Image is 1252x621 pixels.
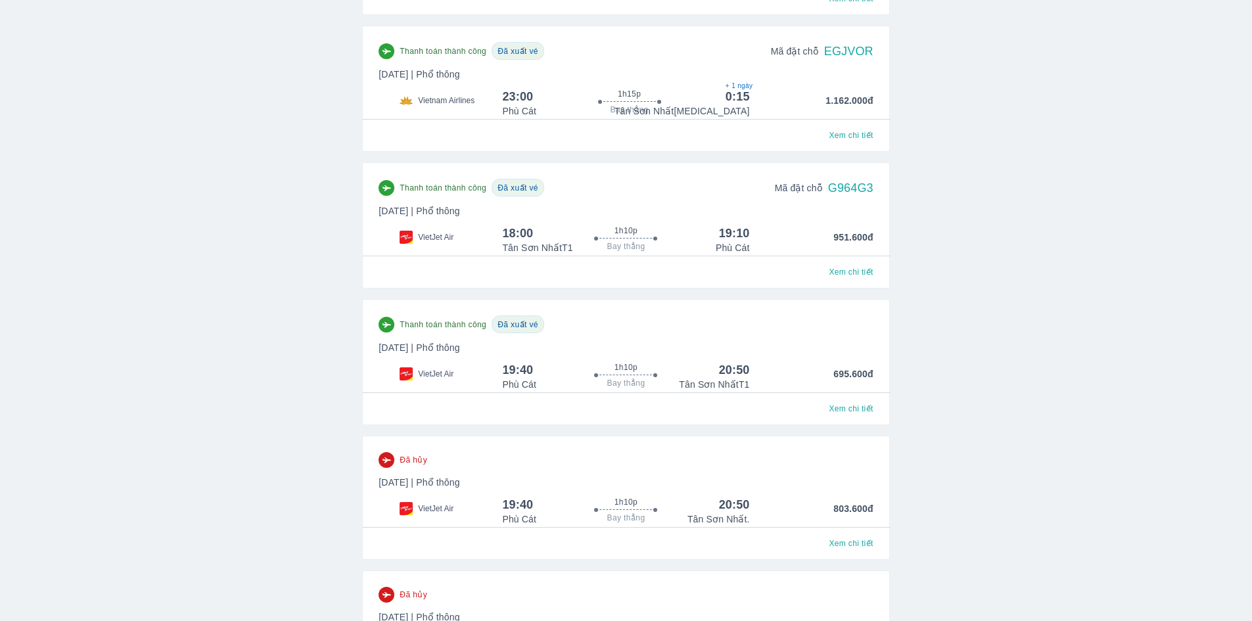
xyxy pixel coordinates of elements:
[418,232,453,242] span: VietJet Air
[502,89,533,104] div: 23:00
[829,403,873,414] span: Xem chi tiết
[379,68,873,81] p: [DATE] | Phổ thông
[829,130,873,141] span: Xem chi tiết
[400,183,486,193] span: Thanh toán thành công
[750,94,873,118] p: 1.162.000đ
[614,104,750,118] p: Tân Sơn Nhất [MEDICAL_DATA]
[823,126,878,145] button: Xem chi tiết
[750,502,873,526] p: 803.600đ
[726,81,750,91] span: + 1 ngày
[750,367,873,391] p: 695.600đ
[824,43,873,59] h6: EGJVOR
[400,46,486,57] span: Thanh toán thành công
[829,538,873,549] span: Xem chi tiết
[726,89,750,104] div: 0:15
[618,89,641,99] span: 1h15p
[823,400,878,418] button: Xem chi tiết
[679,378,749,391] p: Tân Sơn Nhất T1
[502,225,533,241] div: 18:00
[687,513,750,526] p: Tân Sơn Nhất.
[829,267,873,277] span: Xem chi tiết
[498,320,538,329] span: Đã xuất vé
[614,225,638,236] span: 1h10p
[750,231,873,254] p: 951.600đ
[400,319,486,330] span: Thanh toán thành công
[502,378,536,391] p: Phù Cát
[400,589,427,600] span: Đã hủy
[502,513,536,526] p: Phù Cát
[716,241,750,254] p: Phù Cát
[775,181,823,195] p: Mã đặt chỗ
[823,263,878,281] button: Xem chi tiết
[379,341,873,354] p: [DATE] | Phổ thông
[771,45,819,58] p: Mã đặt chỗ
[502,497,533,513] div: 19:40
[400,455,427,465] span: Đã hủy
[719,225,750,241] div: 19:10
[379,476,873,489] p: [DATE] | Phổ thông
[498,47,538,56] span: Đã xuất vé
[502,241,572,254] p: Tân Sơn Nhất T1
[719,362,750,378] div: 20:50
[502,104,536,118] p: Phù Cát
[379,204,873,218] p: [DATE] | Phổ thông
[719,497,750,513] div: 20:50
[418,95,475,106] span: Vietnam Airlines
[498,183,538,193] span: Đã xuất vé
[502,362,533,378] div: 19:40
[614,497,638,507] span: 1h10p
[418,503,453,514] span: VietJet Air
[828,180,873,196] h6: G964G3
[614,362,638,373] span: 1h10p
[823,534,878,553] button: Xem chi tiết
[418,369,453,379] span: VietJet Air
